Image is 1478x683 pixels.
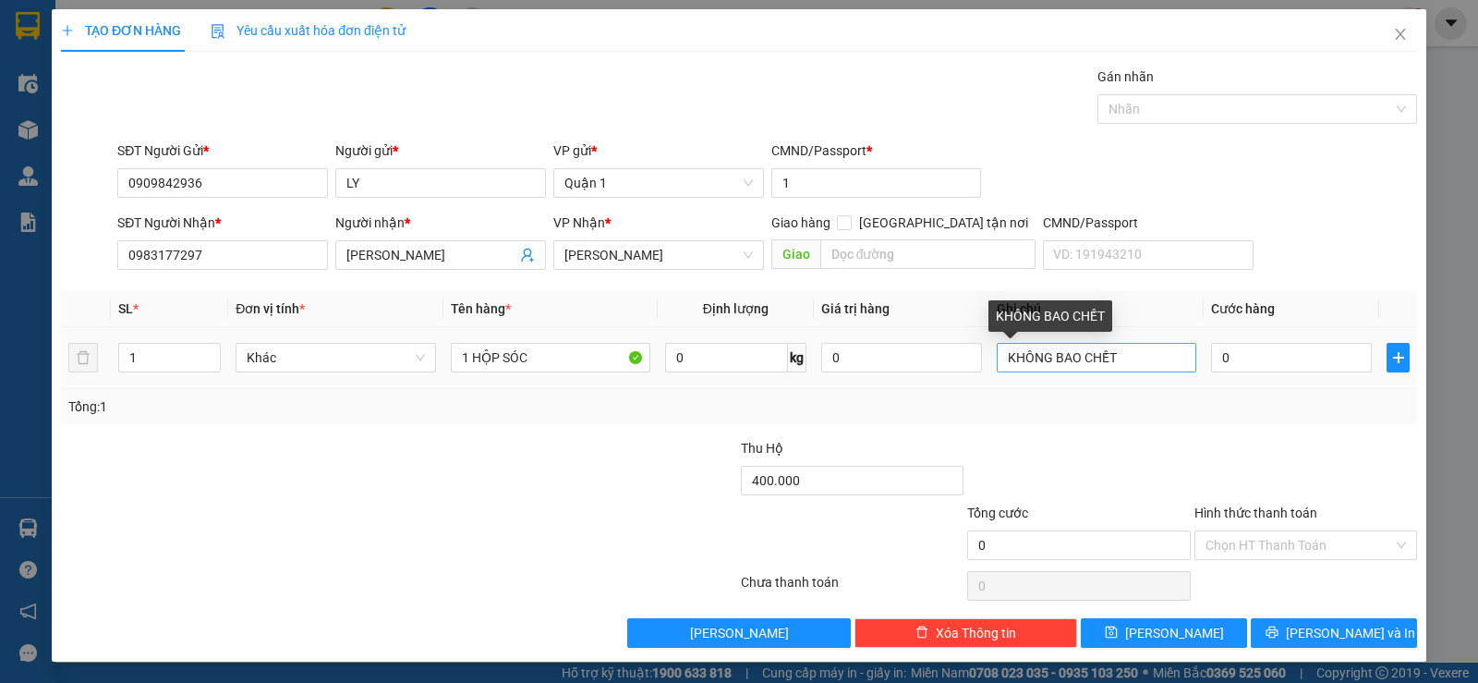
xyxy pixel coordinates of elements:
span: Quận 1 [564,169,753,197]
div: Tổng: 1 [68,396,572,417]
div: CMND/Passport [771,140,982,161]
div: VP gửi [553,140,764,161]
span: SL [118,301,133,316]
span: Tên hàng [451,301,511,316]
span: Yêu cầu xuất hóa đơn điện tử [211,23,406,38]
span: delete [915,626,928,640]
span: VP Nhận [553,215,605,230]
span: Thu Hộ [741,441,783,456]
span: printer [1266,626,1278,640]
button: printer[PERSON_NAME] và In [1251,618,1417,648]
th: Ghi chú [989,291,1204,327]
button: [PERSON_NAME] [627,618,850,648]
span: plus [1387,350,1409,365]
input: VD: Bàn, Ghế [451,343,650,372]
button: delete [68,343,98,372]
button: save[PERSON_NAME] [1081,618,1247,648]
button: deleteXóa Thông tin [854,618,1077,648]
span: [PERSON_NAME] [690,623,789,643]
span: close [1393,27,1408,42]
img: icon [211,24,225,39]
span: TẠO ĐƠN HÀNG [61,23,181,38]
div: KHÔNG BAO CHẾT [988,300,1112,332]
span: user-add [520,248,535,262]
b: [DOMAIN_NAME] [155,70,254,85]
div: SĐT Người Nhận [117,213,328,233]
span: Lê Hồng Phong [564,241,753,269]
input: Dọc đường [820,239,1036,269]
span: save [1105,626,1118,640]
span: Giao hàng [771,215,830,230]
span: Cước hàng [1211,301,1275,316]
b: Trà Lan Viên - Gửi khách hàng [114,27,183,210]
input: Ghi Chú [997,343,1196,372]
span: plus [61,24,74,37]
span: Định lượng [703,301,769,316]
span: Khác [247,344,424,372]
span: [PERSON_NAME] và In [1286,623,1415,643]
span: Giao [771,239,820,269]
button: Close [1375,9,1426,61]
b: Trà Lan Viên [23,119,67,206]
span: [PERSON_NAME] [1125,623,1224,643]
span: Giá trị hàng [821,301,890,316]
li: (c) 2017 [155,88,254,111]
div: Người gửi [335,140,546,161]
span: Tổng cước [967,506,1028,520]
input: 0 [821,343,982,372]
div: SĐT Người Gửi [117,140,328,161]
span: Xóa Thông tin [936,623,1016,643]
div: CMND/Passport [1043,213,1254,233]
label: Gán nhãn [1097,69,1154,84]
div: Người nhận [335,213,546,233]
span: Đơn vị tính [236,301,305,316]
button: plus [1387,343,1410,372]
label: Hình thức thanh toán [1194,506,1317,520]
span: kg [788,343,806,372]
span: [GEOGRAPHIC_DATA] tận nơi [852,213,1036,233]
img: logo.jpg [200,23,245,67]
div: Chưa thanh toán [739,572,965,604]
